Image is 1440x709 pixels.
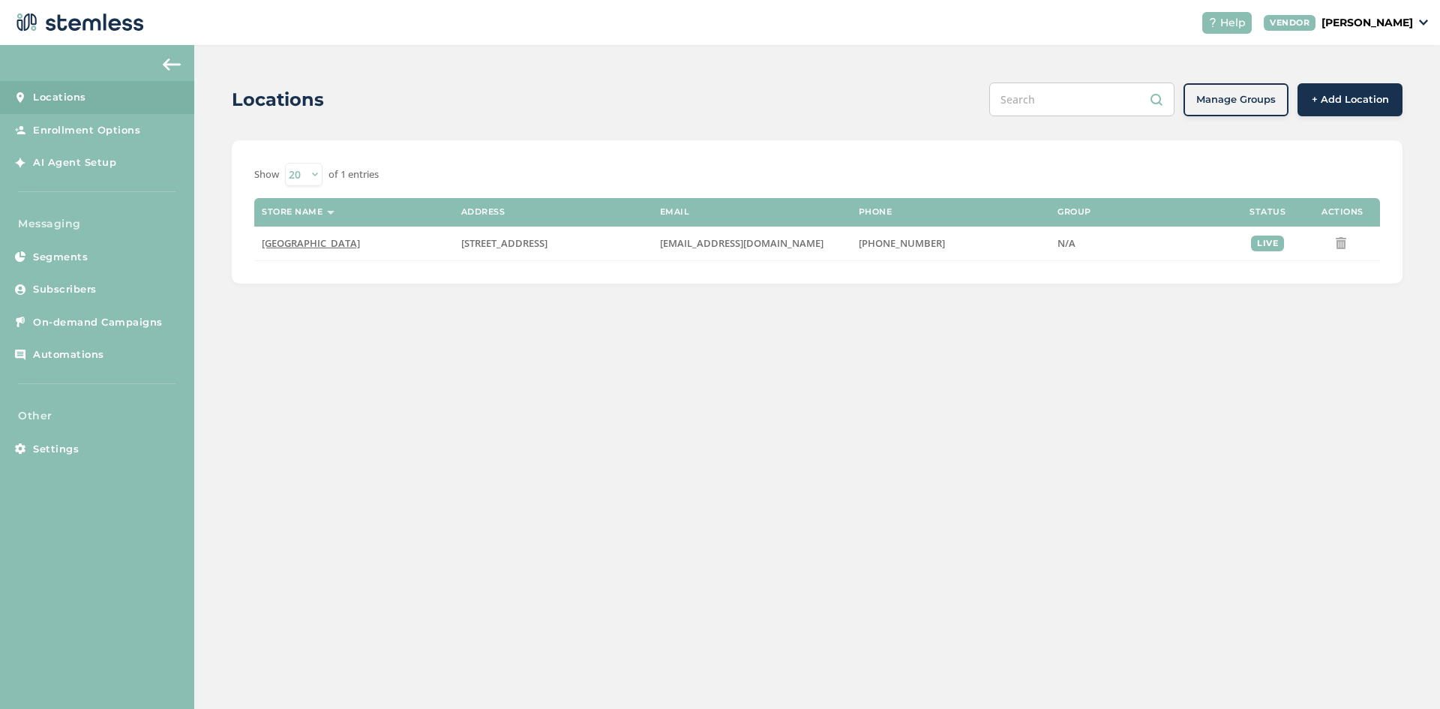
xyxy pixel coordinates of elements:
[1365,637,1440,709] iframe: Chat Widget
[1251,236,1284,251] div: live
[461,207,505,217] label: Address
[989,83,1174,116] input: Search
[33,123,140,138] span: Enrollment Options
[262,207,322,217] label: Store name
[33,155,116,170] span: AI Agent Setup
[327,211,334,215] img: icon-sort-1e1d7615.svg
[461,236,547,250] span: [STREET_ADDRESS]
[33,282,97,297] span: Subscribers
[660,207,690,217] label: Email
[33,347,104,362] span: Automations
[660,237,844,250] label: canaharborofficial@gmail.com
[1297,83,1402,116] button: + Add Location
[33,90,86,105] span: Locations
[1264,15,1315,31] div: VENDOR
[254,167,279,182] label: Show
[859,207,892,217] label: Phone
[33,442,79,457] span: Settings
[1321,15,1413,31] p: [PERSON_NAME]
[1305,198,1380,227] th: Actions
[1312,92,1389,107] span: + Add Location
[1208,18,1217,27] img: icon-help-white-03924b79.svg
[262,237,445,250] label: Cana Harbor
[1249,207,1285,217] label: Status
[232,86,324,113] h2: Locations
[262,236,360,250] span: [GEOGRAPHIC_DATA]
[12,8,144,38] img: logo-dark-0685b13c.svg
[1220,15,1246,31] span: Help
[33,250,88,265] span: Segments
[859,237,1042,250] label: (424) 250-9293
[328,167,379,182] label: of 1 entries
[1057,207,1091,217] label: Group
[1419,20,1428,26] img: icon_down-arrow-small-66adaf34.svg
[1183,83,1288,116] button: Manage Groups
[1057,237,1222,250] label: N/A
[461,237,645,250] label: 1227 West 253rd Street
[1196,92,1276,107] span: Manage Groups
[859,236,945,250] span: [PHONE_NUMBER]
[660,236,823,250] span: [EMAIL_ADDRESS][DOMAIN_NAME]
[163,59,181,71] img: icon-arrow-back-accent-c549486e.svg
[33,315,163,330] span: On-demand Campaigns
